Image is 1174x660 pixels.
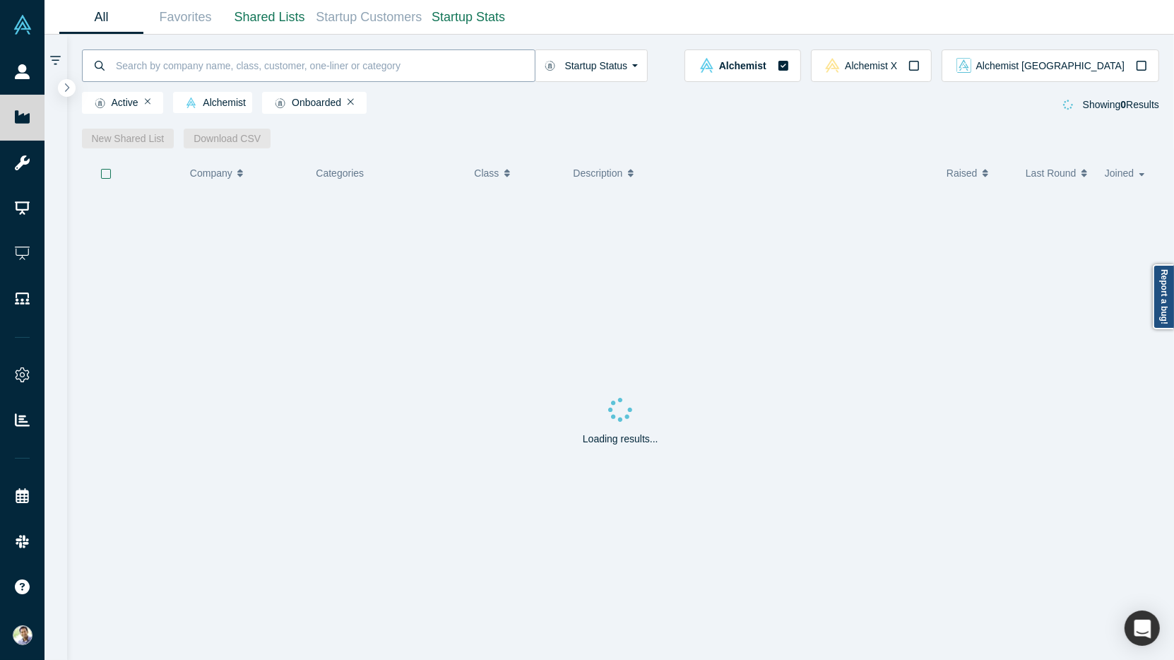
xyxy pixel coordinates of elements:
img: alchemistx Vault Logo [825,58,840,73]
span: Joined [1105,158,1134,188]
a: Report a bug! [1153,264,1174,329]
img: alchemist Vault Logo [186,98,196,108]
a: Shared Lists [227,1,312,34]
span: Raised [947,158,978,188]
span: Alchemist [GEOGRAPHIC_DATA] [976,61,1125,71]
button: alchemistx Vault LogoAlchemist X [811,49,932,82]
a: Startup Stats [427,1,511,34]
img: Startup status [95,98,105,109]
a: Startup Customers [312,1,427,34]
button: alchemist Vault LogoAlchemist [684,49,800,82]
button: alchemist_aj Vault LogoAlchemist [GEOGRAPHIC_DATA] [942,49,1159,82]
button: Remove Filter [348,97,354,107]
span: Description [573,158,622,188]
span: Showing Results [1083,99,1159,110]
a: All [59,1,143,34]
img: Startup status [275,98,285,109]
button: Company [190,158,294,188]
button: Startup Status [535,49,648,82]
img: alchemist_aj Vault Logo [956,58,971,73]
a: Favorites [143,1,227,34]
img: Alchemist Vault Logo [13,15,32,35]
span: Categories [316,167,364,179]
span: Class [474,158,499,188]
button: New Shared List [82,129,174,148]
img: Ravi Belani's Account [13,625,32,645]
img: alchemist Vault Logo [699,58,714,73]
button: Class [474,158,551,188]
p: Loading results... [583,432,658,447]
span: Last Round [1026,158,1077,188]
button: Last Round [1026,158,1090,188]
img: Startup status [545,60,555,71]
button: Description [573,158,932,188]
button: Remove Filter [145,97,151,107]
span: Alchemist X [845,61,897,71]
strong: 0 [1121,99,1127,110]
span: Company [190,158,232,188]
button: Download CSV [184,129,271,148]
span: Active [88,98,138,109]
span: Alchemist [179,98,246,109]
input: Search by company name, class, customer, one-liner or category [114,49,535,82]
button: Raised [947,158,1011,188]
span: Alchemist [719,61,766,71]
button: Joined [1105,158,1149,188]
span: Onboarded [268,98,341,109]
